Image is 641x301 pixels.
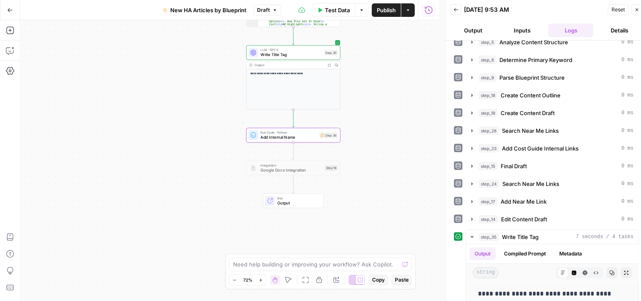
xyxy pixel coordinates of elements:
button: Reset [608,4,629,15]
img: Instagram%20post%20-%201%201.png [250,165,256,171]
span: Output [277,200,319,206]
div: IntegrationGoogle Docs IntegrationStep 16 [246,161,340,175]
g: Edge from step_16 to end [292,175,294,193]
button: 0 ms [466,53,638,67]
button: Logs [548,24,594,37]
span: 0 ms [621,109,633,117]
span: Paste [394,276,408,284]
span: Reset [611,6,625,13]
span: 0 ms [621,127,633,134]
button: New HA Articles by Blueprint [158,3,252,17]
span: step_9 [479,73,496,82]
div: Run Code · PythonAdd Internal NameStep 36 [246,128,340,142]
button: Metadata [554,247,587,260]
button: Draft [253,5,281,16]
button: Inputs [499,24,545,37]
span: Create Content Outline [501,91,561,99]
span: step_18 [479,91,497,99]
span: 0 ms [621,91,633,99]
button: 0 ms [466,177,638,191]
span: Add Cost Guide Internal Links [502,144,579,153]
span: step_35 [479,233,499,241]
span: 0 ms [621,38,633,46]
span: 7 seconds / 4 tasks [576,233,633,241]
span: Determine Primary Keyword [499,56,572,64]
div: Step 35 [324,50,338,55]
span: Add Internal Name [260,134,317,140]
span: 0 ms [621,198,633,205]
button: Copy [368,274,388,285]
span: step_23 [479,144,499,153]
span: Integration [260,163,322,168]
div: Output [255,63,324,68]
span: step_15 [479,162,497,170]
span: 72% [243,277,252,283]
span: step_14 [479,215,498,223]
span: Edit Content Draft [501,215,547,223]
button: 0 ms [466,195,638,208]
button: Output [469,247,496,260]
button: 0 ms [466,142,638,155]
span: 0 ms [621,145,633,152]
div: Step 36 [319,132,338,138]
span: Copy [372,276,384,284]
button: 0 ms [466,71,638,84]
button: 0 ms [466,89,638,102]
span: End [277,196,319,201]
button: 0 ms [466,212,638,226]
button: Output [451,24,496,37]
span: Create Content Draft [501,109,555,117]
span: Test Data [325,6,350,14]
span: 0 ms [621,74,633,81]
span: Google Docs Integration [260,167,322,173]
span: Final Draft [501,162,527,170]
span: 0 ms [621,162,633,170]
div: Step 16 [325,165,338,171]
g: Edge from step_36 to step_16 [292,142,294,160]
span: step_19 [479,109,497,117]
span: step_17 [479,197,497,206]
span: LLM · GPT-5 [260,48,322,53]
span: Search Near Me Links [502,126,559,135]
span: Write Title Tag [260,52,322,58]
span: step_5 [479,38,496,46]
span: 0 ms [621,180,633,188]
button: Paste [391,274,412,285]
span: 0 ms [621,56,633,64]
span: New HA Articles by Blueprint [170,6,247,14]
span: string [473,267,499,278]
g: Edge from step_14 to step_35 [292,27,294,45]
button: Publish [372,3,401,17]
span: step_28 [479,126,499,135]
button: Test Data [312,3,355,17]
button: 7 seconds / 4 tasks [466,230,638,244]
span: step_24 [479,180,499,188]
span: 0 ms [621,215,633,223]
span: Publish [377,6,396,14]
button: 0 ms [466,124,638,137]
div: EndOutput [246,193,340,208]
span: Add Near Me Link [501,197,547,206]
button: 0 ms [466,106,638,120]
button: Compiled Prompt [499,247,551,260]
span: Run Code · Python [260,130,317,135]
span: Write Title Tag [502,233,539,241]
button: 0 ms [466,35,638,49]
g: Edge from step_35 to step_36 [292,110,294,127]
span: Search Near Me Links [502,180,559,188]
button: 0 ms [466,159,638,173]
span: Parse Blueprint Structure [499,73,565,82]
span: Draft [257,6,270,14]
span: step_6 [479,56,496,64]
span: Analyze Content Structure [499,38,568,46]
